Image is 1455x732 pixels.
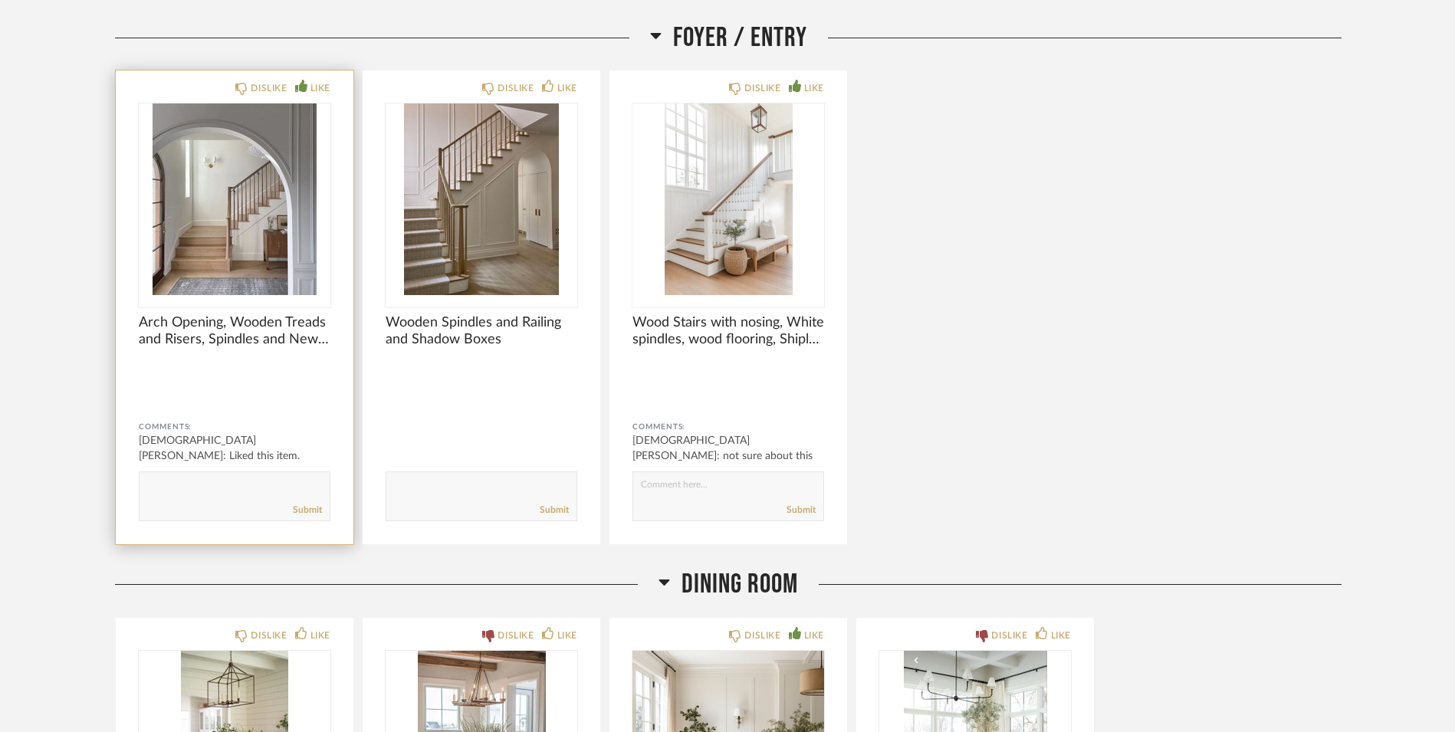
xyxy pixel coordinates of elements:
div: DISLIKE [744,628,780,643]
div: LIKE [557,628,577,643]
a: Submit [540,504,569,517]
span: Foyer / Entry [673,21,807,54]
div: [DEMOGRAPHIC_DATA][PERSON_NAME]: Liked this item. [139,433,330,464]
div: DISLIKE [744,80,780,96]
div: 0 [139,103,330,295]
div: LIKE [1051,628,1071,643]
span: Dining Room [682,568,798,601]
div: DISLIKE [991,628,1027,643]
div: LIKE [310,80,330,96]
img: undefined [139,103,330,295]
div: DISLIKE [498,628,534,643]
a: Submit [293,504,322,517]
a: Submit [787,504,816,517]
div: DISLIKE [251,80,287,96]
div: LIKE [804,628,824,643]
div: LIKE [557,80,577,96]
span: Wooden Spindles and Railing and Shadow Boxes [386,314,577,348]
span: Arch Opening, Wooden Treads and Risers, Spindles and Newel Post [139,314,330,348]
div: LIKE [804,80,824,96]
div: 0 [632,103,824,295]
div: LIKE [310,628,330,643]
div: Comments: [139,419,330,435]
div: DISLIKE [251,628,287,643]
div: [DEMOGRAPHIC_DATA][PERSON_NAME]: not sure about this much shiplap [632,433,824,479]
span: Wood Stairs with nosing, White spindles, wood flooring, Shiplap Wall feature [632,314,824,348]
div: DISLIKE [498,80,534,96]
div: Comments: [632,419,824,435]
img: undefined [632,103,824,295]
img: undefined [386,103,577,295]
div: 0 [386,103,577,295]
